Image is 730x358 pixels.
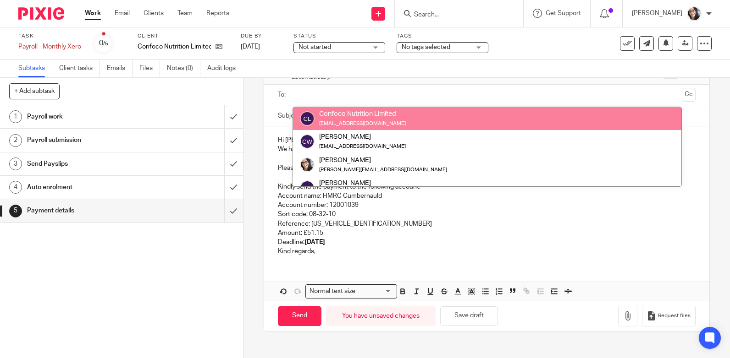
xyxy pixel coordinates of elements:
[300,157,315,172] img: me%20(1).jpg
[278,306,321,326] input: Send
[206,9,229,18] a: Reports
[27,180,152,194] h1: Auto enrolment
[278,182,696,191] p: Kindly send the payment to the following account:
[440,306,498,326] button: Save draft
[177,9,193,18] a: Team
[278,201,696,210] p: Account number: 12001039
[546,10,581,16] span: Get Support
[319,155,447,164] div: [PERSON_NAME]
[18,33,81,40] label: Task
[27,110,152,124] h1: Payroll work
[278,247,696,256] p: Kind regards,
[300,180,315,195] img: svg%3E
[18,60,52,77] a: Subtasks
[632,9,682,18] p: [PERSON_NAME]
[359,287,392,296] input: Search for option
[319,144,406,149] small: [EMAIL_ADDRESS][DOMAIN_NAME]
[304,239,325,245] strong: [DATE]
[139,60,160,77] a: Files
[278,219,696,228] p: Reference: [US_VEHICLE_IDENTIFICATION_NUMBER]
[207,60,243,77] a: Audit logs
[9,110,22,123] div: 1
[278,136,696,145] p: Hi [PERSON_NAME]
[397,33,488,40] label: Tags
[138,33,229,40] label: Client
[278,238,696,247] p: Deadline:
[278,228,696,238] p: Amount: £51.15
[319,109,406,119] div: Confoco Nutrition Limited
[293,33,385,40] label: Status
[402,44,450,50] span: No tags selected
[167,60,200,77] a: Notes (0)
[241,33,282,40] label: Due by
[241,43,260,50] span: [DATE]
[278,191,696,201] p: Account name: HMRC Cumbernauld
[99,38,108,49] div: 0
[687,6,702,21] img: me%20(1).jpg
[278,90,288,99] label: To:
[18,42,81,51] div: Payroll - Monthly Xero
[319,132,406,141] div: [PERSON_NAME]
[642,306,695,326] button: Request files
[27,133,152,147] h1: Payroll submission
[658,312,691,320] span: Request files
[9,157,22,170] div: 3
[107,60,133,77] a: Emails
[319,121,406,126] small: [EMAIL_ADDRESS][DOMAIN_NAME]
[85,9,101,18] a: Work
[305,284,397,298] div: Search for option
[9,83,60,99] button: + Add subtask
[9,134,22,147] div: 2
[18,7,64,20] img: Pixie
[413,11,496,19] input: Search
[138,42,211,51] p: Confoco Nutrition Limited
[9,205,22,217] div: 5
[103,41,108,46] small: /5
[278,163,696,173] p: Please find the attached payslips,
[319,167,447,172] small: [PERSON_NAME][EMAIL_ADDRESS][DOMAIN_NAME]
[27,204,152,217] h1: Payment details
[319,179,406,188] div: [PERSON_NAME]
[278,210,696,219] p: Sort code: 08-32-10
[682,88,696,102] button: Cc
[59,60,100,77] a: Client tasks
[115,9,130,18] a: Email
[278,111,302,120] label: Subject:
[144,9,164,18] a: Clients
[308,287,358,296] span: Normal text size
[9,181,22,194] div: 4
[278,145,696,154] p: We have now successfully filed the August payroll.
[299,44,331,50] span: Not started
[326,306,436,326] div: You have unsaved changes
[300,134,315,149] img: svg%3E
[300,111,315,126] img: svg%3E
[27,157,152,171] h1: Send Payslips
